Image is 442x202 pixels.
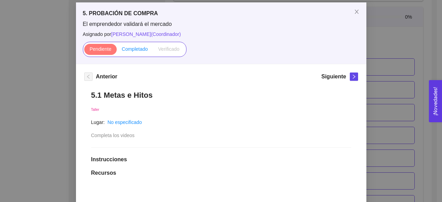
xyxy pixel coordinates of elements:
h5: Anterior [96,73,117,81]
h5: 5. PROBACIÓN DE COMPRA [83,9,359,18]
a: No especificado [107,119,142,125]
span: Asignado por [83,30,359,38]
h1: Instrucciones [91,156,351,163]
span: Taller [91,108,99,112]
button: Close [347,2,366,22]
span: El emprendedor validará el mercado [83,20,359,28]
button: Open Feedback Widget [429,80,442,122]
span: Verificado [158,46,179,52]
span: close [354,9,359,15]
span: [PERSON_NAME] ( Coordinador ) [111,31,181,37]
button: left [84,73,93,81]
button: right [350,73,358,81]
h1: Recursos [91,170,351,176]
article: Lugar: [91,118,105,126]
span: Completado [122,46,148,52]
span: right [350,74,358,79]
span: Pendiente [89,46,111,52]
h5: Siguiente [321,73,346,81]
h1: 5.1 Metas e Hitos [91,90,351,100]
span: Completa los videos [91,133,135,138]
